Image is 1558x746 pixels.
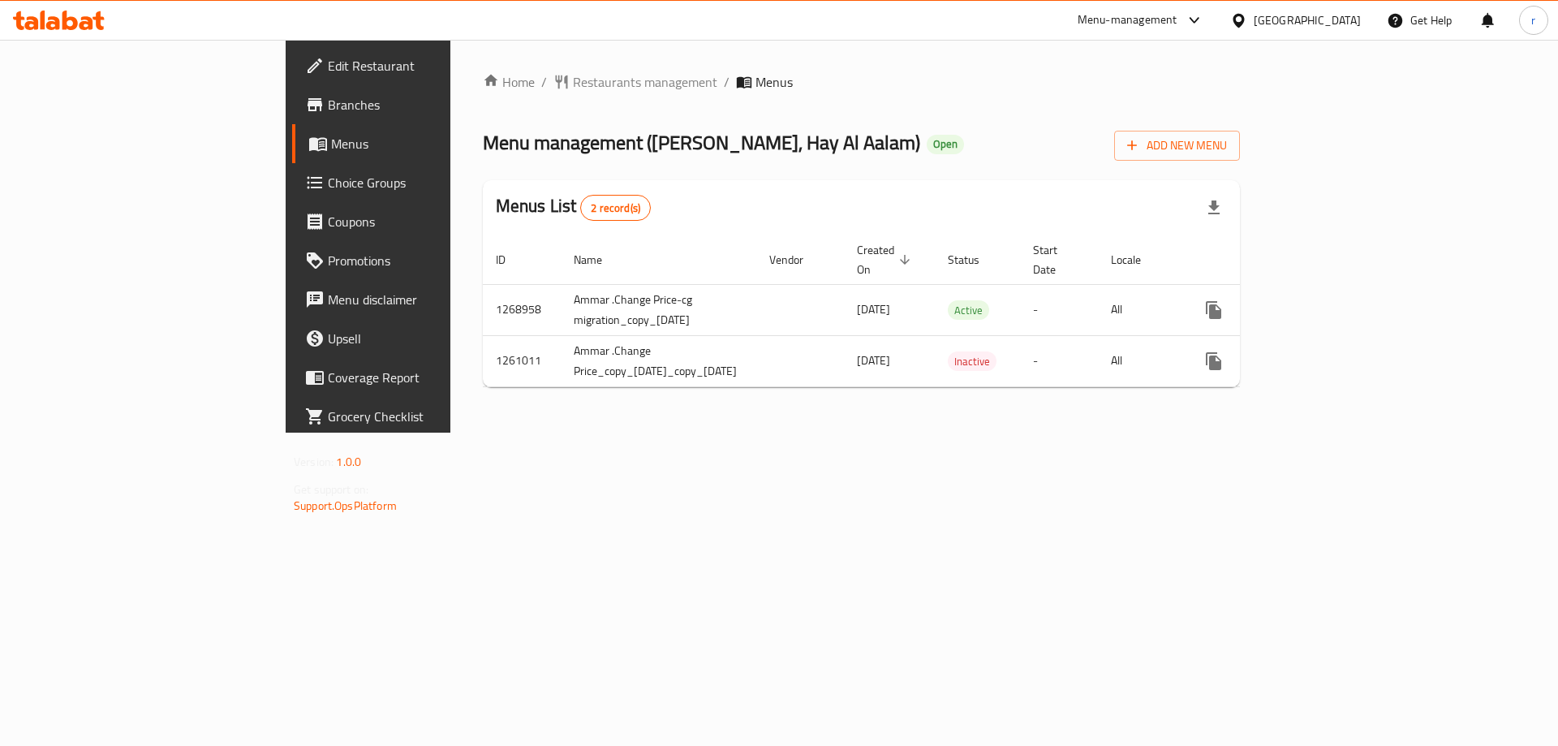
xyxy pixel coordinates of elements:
[927,135,964,154] div: Open
[857,299,890,320] span: [DATE]
[857,350,890,371] span: [DATE]
[292,124,546,163] a: Menus
[927,137,964,151] span: Open
[336,451,361,472] span: 1.0.0
[948,352,996,371] span: Inactive
[948,300,989,320] div: Active
[1127,136,1227,156] span: Add New Menu
[331,134,533,153] span: Menus
[1254,11,1361,29] div: [GEOGRAPHIC_DATA]
[292,163,546,202] a: Choice Groups
[581,201,650,216] span: 2 record(s)
[292,358,546,397] a: Coverage Report
[1531,11,1535,29] span: r
[1194,342,1233,381] button: more
[1098,335,1181,386] td: All
[294,451,334,472] span: Version:
[1194,188,1233,227] div: Export file
[948,351,996,371] div: Inactive
[496,194,651,221] h2: Menus List
[328,95,533,114] span: Branches
[292,241,546,280] a: Promotions
[328,212,533,231] span: Coupons
[580,195,651,221] div: Total records count
[483,235,1363,387] table: enhanced table
[1111,250,1162,270] span: Locale
[574,250,623,270] span: Name
[328,368,533,387] span: Coverage Report
[561,335,756,386] td: Ammar .Change Price_copy_[DATE]_copy_[DATE]
[328,173,533,192] span: Choice Groups
[483,72,1240,92] nav: breadcrumb
[1020,335,1098,386] td: -
[755,72,793,92] span: Menus
[292,319,546,358] a: Upsell
[292,85,546,124] a: Branches
[769,250,824,270] span: Vendor
[328,56,533,75] span: Edit Restaurant
[292,280,546,319] a: Menu disclaimer
[1114,131,1240,161] button: Add New Menu
[294,479,368,500] span: Get support on:
[561,284,756,335] td: Ammar .Change Price-cg migration_copy_[DATE]
[294,495,397,516] a: Support.OpsPlatform
[1233,291,1272,330] button: Change Status
[724,72,730,92] li: /
[948,301,989,320] span: Active
[328,329,533,348] span: Upsell
[1233,342,1272,381] button: Change Status
[1181,235,1363,285] th: Actions
[948,250,1001,270] span: Status
[1078,11,1177,30] div: Menu-management
[1098,284,1181,335] td: All
[328,407,533,426] span: Grocery Checklist
[1194,291,1233,330] button: more
[292,46,546,85] a: Edit Restaurant
[328,290,533,309] span: Menu disclaimer
[857,240,915,279] span: Created On
[292,202,546,241] a: Coupons
[1033,240,1078,279] span: Start Date
[496,250,527,270] span: ID
[553,72,717,92] a: Restaurants management
[483,124,920,161] span: Menu management ( [PERSON_NAME], Hay Al Aalam )
[1020,284,1098,335] td: -
[573,72,717,92] span: Restaurants management
[328,251,533,270] span: Promotions
[292,397,546,436] a: Grocery Checklist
